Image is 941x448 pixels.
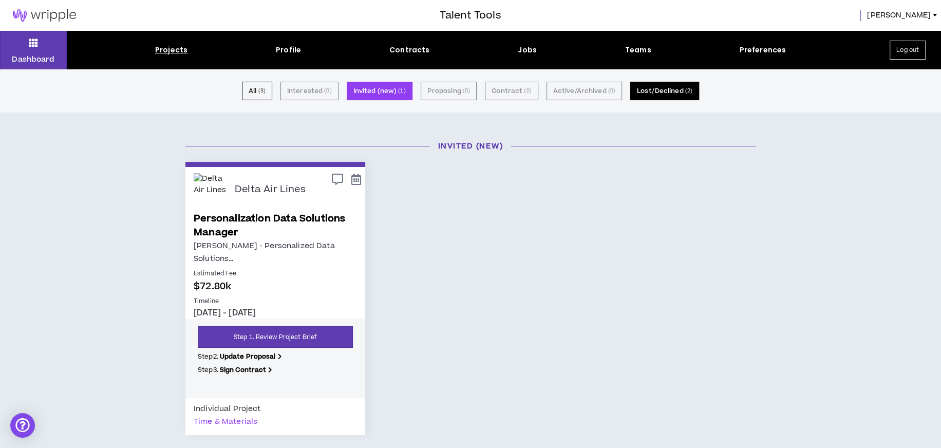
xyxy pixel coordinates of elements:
[389,45,429,55] div: Contracts
[485,82,538,100] button: Contract (0)
[198,352,353,361] p: Step 2 .
[229,253,233,264] span: …
[440,8,501,23] h3: Talent Tools
[235,184,306,196] p: Delta Air Lines
[194,297,357,306] p: Timeline
[242,82,272,100] button: All (3)
[890,41,926,60] button: Log out
[867,10,931,21] span: [PERSON_NAME]
[685,86,692,96] small: ( 2 )
[630,82,699,100] button: Lost/Declined (2)
[178,141,763,152] h3: Invited (new)
[739,45,786,55] div: Preferences
[194,402,261,415] div: Individual Project
[347,82,412,100] button: Invited (new) (1)
[398,86,405,96] small: ( 1 )
[194,239,357,265] p: [PERSON_NAME] - Personalized Data Solutions
[198,365,353,375] p: Step 3 .
[324,86,331,96] small: ( 0 )
[524,86,531,96] small: ( 0 )
[220,352,276,361] b: Update Proposal
[12,54,54,65] p: Dashboard
[625,45,651,55] div: Teams
[194,307,357,319] p: [DATE] - [DATE]
[547,82,622,100] button: Active/Archived (0)
[10,413,35,438] div: Open Intercom Messenger
[198,326,353,348] a: Step 1. Review Project Brief
[194,415,257,428] div: Time & Materials
[608,86,615,96] small: ( 0 )
[463,86,470,96] small: ( 0 )
[421,82,477,100] button: Proposing (0)
[194,279,357,293] p: $72.80k
[258,86,265,96] small: ( 3 )
[220,365,267,375] b: Sign Contract
[276,45,301,55] div: Profile
[194,269,357,278] p: Estimated Fee
[194,173,227,207] img: Delta Air Lines
[518,45,537,55] div: Jobs
[280,82,338,100] button: Interested (0)
[194,212,357,239] a: Personalization Data Solutions Manager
